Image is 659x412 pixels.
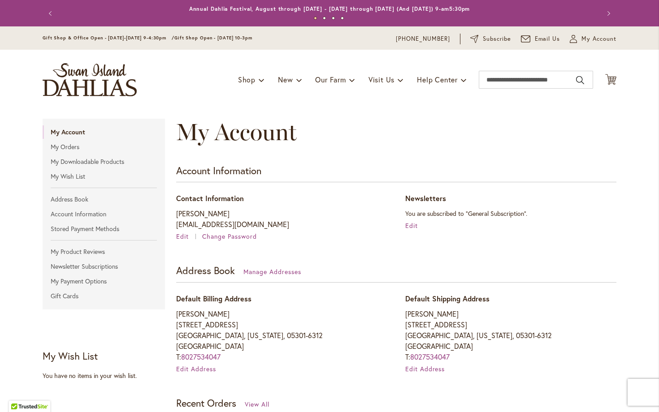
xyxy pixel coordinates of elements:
[174,35,252,41] span: Gift Shop Open - [DATE] 10-3pm
[369,75,395,84] span: Visit Us
[176,294,251,303] span: Default Billing Address
[176,193,244,203] span: Contact Information
[245,400,269,408] a: View All
[581,34,616,43] span: My Account
[176,118,297,146] span: My Account
[43,222,165,236] a: Stored Payment Methods
[202,232,257,240] a: Change Password
[535,34,560,43] span: Email Us
[43,289,165,303] a: Gift Cards
[181,352,221,361] a: 8027534047
[43,275,165,288] a: My Payment Options
[341,17,344,20] button: 4 of 4
[43,155,165,168] a: My Downloadable Products
[243,267,301,276] a: Manage Addresses
[43,125,165,139] strong: My Account
[238,75,256,84] span: Shop
[410,352,450,361] a: 8027534047
[405,294,490,303] span: Default Shipping Address
[43,245,165,258] a: My Product Reviews
[332,17,335,20] button: 3 of 4
[315,75,346,84] span: Our Farm
[396,34,450,43] a: [PHONE_NUMBER]
[43,193,165,206] a: Address Book
[176,164,261,177] strong: Account Information
[43,371,170,380] div: You have no items in your wish list.
[314,17,317,20] button: 1 of 4
[483,34,511,43] span: Subscribe
[43,63,137,96] a: store logo
[323,17,326,20] button: 2 of 4
[43,170,165,183] a: My Wish List
[176,232,200,240] a: Edit
[176,232,189,240] span: Edit
[405,309,616,362] address: [PERSON_NAME] [STREET_ADDRESS] [GEOGRAPHIC_DATA], [US_STATE], 05301-6312 [GEOGRAPHIC_DATA] T:
[417,75,458,84] span: Help Center
[570,34,616,43] button: My Account
[176,396,236,409] strong: Recent Orders
[43,207,165,221] a: Account Information
[405,221,418,230] a: Edit
[598,4,616,22] button: Next
[43,35,174,41] span: Gift Shop & Office Open - [DATE]-[DATE] 9-4:30pm /
[521,34,560,43] a: Email Us
[176,365,216,373] a: Edit Address
[405,208,616,219] p: You are subscribed to "General Subscription".
[43,349,98,362] strong: My Wish List
[7,380,32,405] iframe: Launch Accessibility Center
[176,264,235,277] strong: Address Book
[176,208,387,230] p: [PERSON_NAME] [EMAIL_ADDRESS][DOMAIN_NAME]
[470,34,511,43] a: Subscribe
[43,140,165,154] a: My Orders
[43,4,61,22] button: Previous
[278,75,293,84] span: New
[405,365,445,373] a: Edit Address
[405,193,446,203] span: Newsletters
[176,309,387,362] address: [PERSON_NAME] [STREET_ADDRESS] [GEOGRAPHIC_DATA], [US_STATE], 05301-6312 [GEOGRAPHIC_DATA] T:
[189,5,470,12] a: Annual Dahlia Festival, August through [DATE] - [DATE] through [DATE] (And [DATE]) 9-am5:30pm
[43,260,165,273] a: Newsletter Subscriptions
